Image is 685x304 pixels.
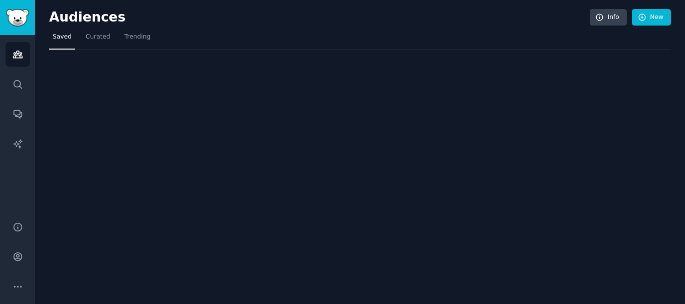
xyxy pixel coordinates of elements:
span: Trending [124,33,150,42]
a: Trending [121,29,154,50]
a: Saved [49,29,75,50]
h2: Audiences [49,10,590,26]
a: Info [590,9,627,26]
a: New [632,9,671,26]
a: Curated [82,29,114,50]
img: GummySearch logo [6,9,29,27]
span: Saved [53,33,72,42]
span: Curated [86,33,110,42]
